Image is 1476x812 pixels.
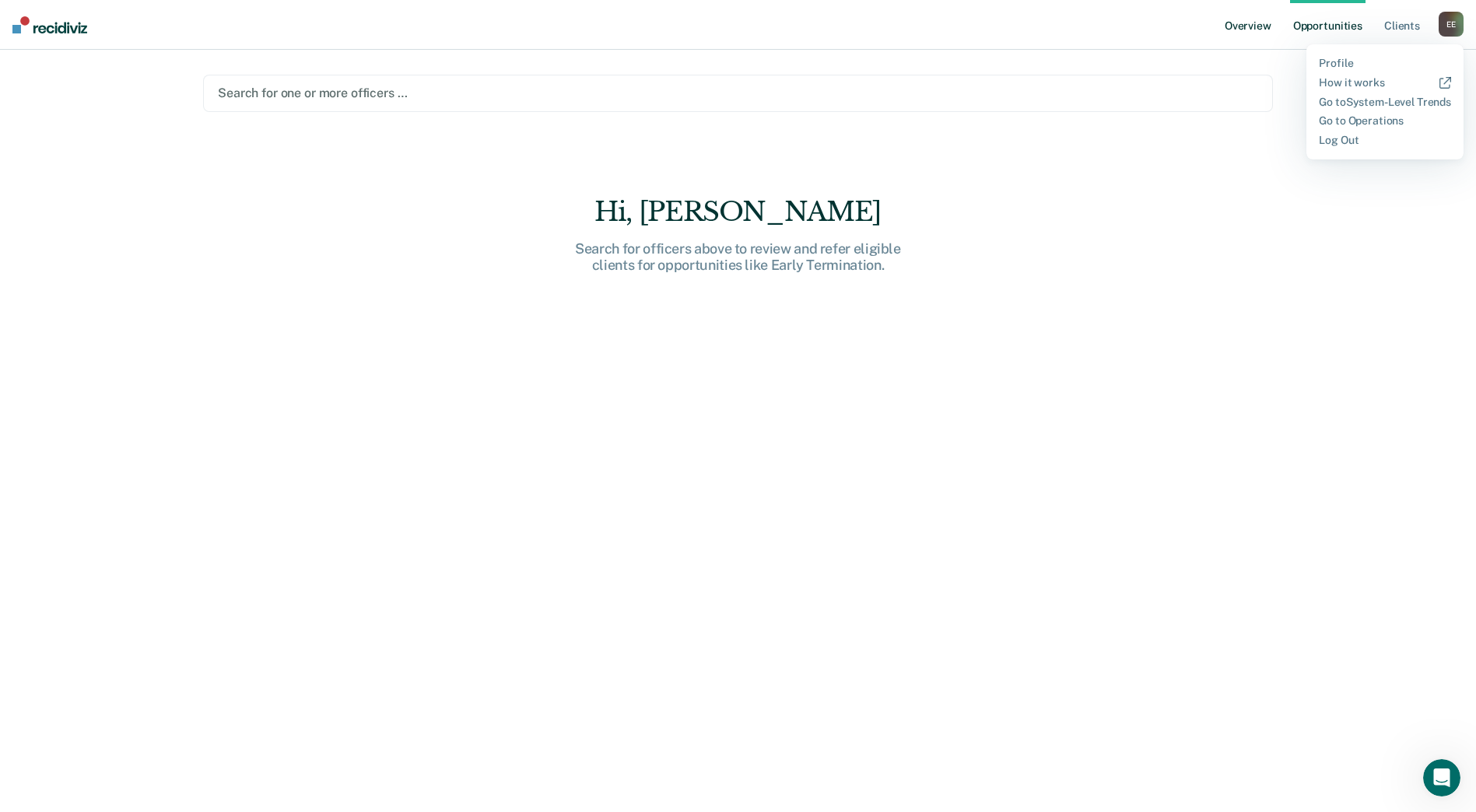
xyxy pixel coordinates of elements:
[1439,12,1464,37] button: EE
[1319,96,1451,109] a: Go toSystem-Level Trends
[1439,12,1464,37] div: E E
[1319,114,1451,128] a: Go to Operations
[489,240,987,274] div: Search for officers above to review and refer eligible clients for opportunities like Early Termi...
[12,16,87,33] img: Recidiviz
[1319,76,1451,89] a: How it works
[1319,134,1451,147] a: Log Out
[1423,759,1460,796] iframe: Intercom live chat
[1319,57,1451,70] a: Profile
[489,196,987,228] div: Hi, [PERSON_NAME]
